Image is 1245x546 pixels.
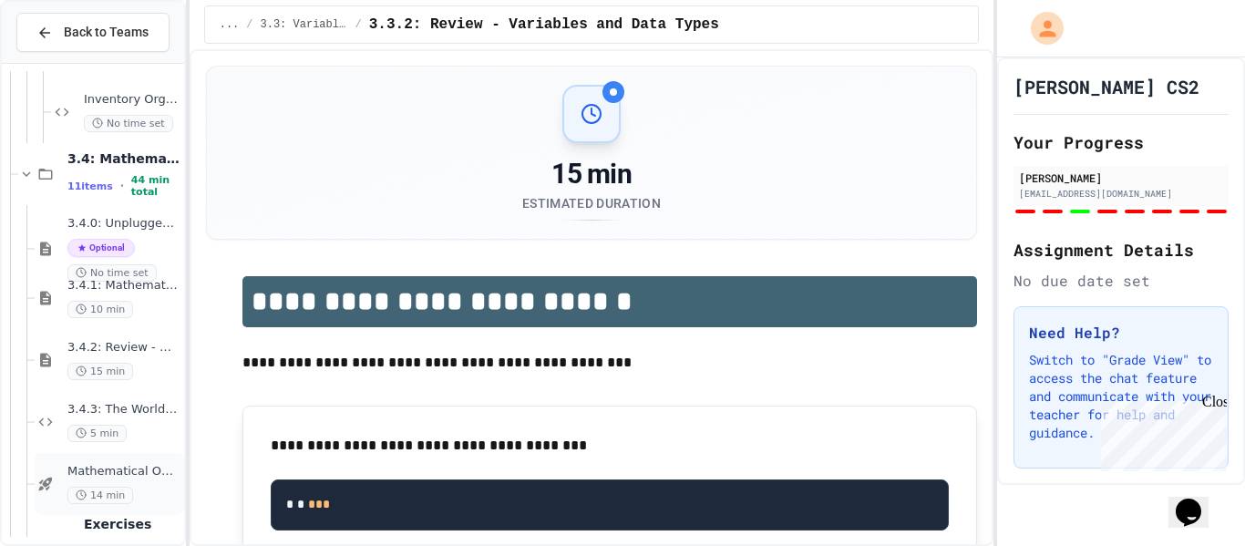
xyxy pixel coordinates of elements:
button: Back to Teams [16,13,170,52]
h1: [PERSON_NAME] CS2 [1013,74,1199,99]
span: ... [220,17,240,32]
iframe: chat widget [1168,473,1227,528]
span: • [120,179,124,193]
div: [EMAIL_ADDRESS][DOMAIN_NAME] [1019,187,1223,201]
span: 3.4.0: Unplugged Activity - Mathematical Operators [67,216,180,232]
span: 3.4: Mathematical Operators [67,150,180,167]
div: Chat with us now!Close [7,7,126,116]
div: Estimated Duration [522,194,661,212]
span: Optional [67,239,135,257]
span: 10 min [67,301,133,318]
span: 5 min [67,425,127,442]
span: 3.4.3: The World's Worst Farmers Market [67,402,180,417]
span: No time set [67,264,157,282]
span: / [246,17,252,32]
span: 3.3: Variables and Data Types [261,17,348,32]
span: No time set [84,115,173,132]
span: Inventory Organizer [84,92,180,108]
span: Mathematical Operators - Quiz [67,464,180,479]
p: Switch to "Grade View" to access the chat feature and communicate with your teacher for help and ... [1029,351,1213,442]
h3: Need Help? [1029,322,1213,344]
span: 44 min total [131,174,180,198]
span: 14 min [67,487,133,504]
span: Back to Teams [64,23,149,42]
span: 11 items [67,180,113,192]
span: 15 min [67,363,133,380]
div: [PERSON_NAME] [1019,170,1223,186]
span: / [355,17,362,32]
h2: Your Progress [1013,129,1229,155]
div: My Account [1012,7,1068,49]
h2: Assignment Details [1013,237,1229,263]
div: 15 min [522,158,661,191]
span: 3.4.1: Mathematical Operators [67,278,180,294]
iframe: chat widget [1094,394,1227,471]
span: Exercises [84,516,180,532]
div: No due date set [1013,270,1229,292]
span: 3.4.2: Review - Mathematical Operators [67,340,180,355]
span: 3.3.2: Review - Variables and Data Types [369,14,719,36]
